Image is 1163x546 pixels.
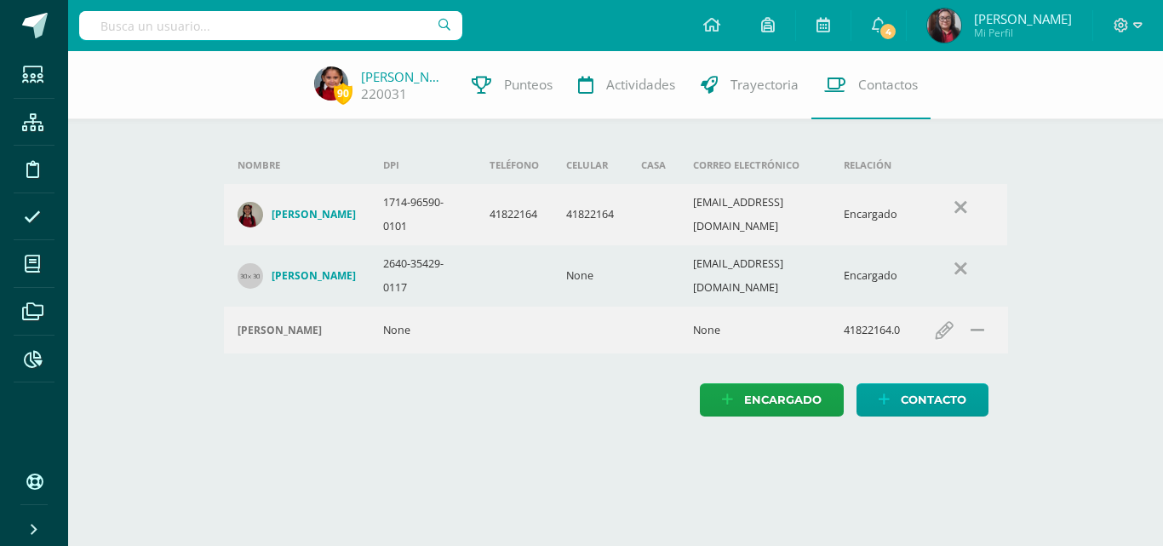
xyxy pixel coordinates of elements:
td: None [679,307,831,353]
td: 2640-35429-0117 [370,245,476,307]
img: c0689d872585ee46a525849cdaae4ec2.png [238,202,263,227]
th: Nombre [224,147,370,184]
th: DPI [370,147,476,184]
span: [PERSON_NAME] [974,10,1072,27]
td: None [553,245,627,307]
a: Punteos [459,51,565,119]
a: [PERSON_NAME] [238,202,356,227]
a: Encargado [700,383,844,417]
span: Actividades [606,76,675,94]
span: 90 [334,83,352,104]
span: Contactos [858,76,918,94]
td: [EMAIL_ADDRESS][DOMAIN_NAME] [679,245,831,307]
h4: [PERSON_NAME] [272,208,356,221]
a: Actividades [565,51,688,119]
span: Encargado [744,384,822,416]
th: Celular [553,147,627,184]
h4: [PERSON_NAME] [238,324,322,337]
a: [PERSON_NAME] [361,68,446,85]
td: 41822164 [476,184,553,245]
td: 41822164.0 [830,307,914,353]
td: Encargado [830,245,914,307]
td: Encargado [830,184,914,245]
div: THELMA DE ARMAS [238,324,356,337]
a: 220031 [361,85,407,103]
td: None [370,307,476,353]
a: [PERSON_NAME] [238,263,356,289]
a: Trayectoria [688,51,811,119]
span: Contacto [901,384,966,416]
th: Correo electrónico [679,147,831,184]
span: Punteos [504,76,553,94]
td: 41822164 [553,184,627,245]
img: bb3916c7359fb93862a6af1f3932ba24.png [314,66,348,101]
a: Contacto [856,383,988,417]
input: Busca un usuario... [79,11,462,40]
a: Contactos [811,51,931,119]
th: Relación [830,147,914,184]
th: Teléfono [476,147,553,184]
img: 4f1d20c8bafb3cbeaa424ebc61ec86ed.png [927,9,961,43]
span: 4 [879,22,897,41]
th: Casa [627,147,679,184]
img: 30x30 [238,263,263,289]
span: Mi Perfil [974,26,1072,40]
h4: [PERSON_NAME] [272,269,356,283]
td: 1714-96590-0101 [370,184,476,245]
td: [EMAIL_ADDRESS][DOMAIN_NAME] [679,184,831,245]
span: Trayectoria [730,76,799,94]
